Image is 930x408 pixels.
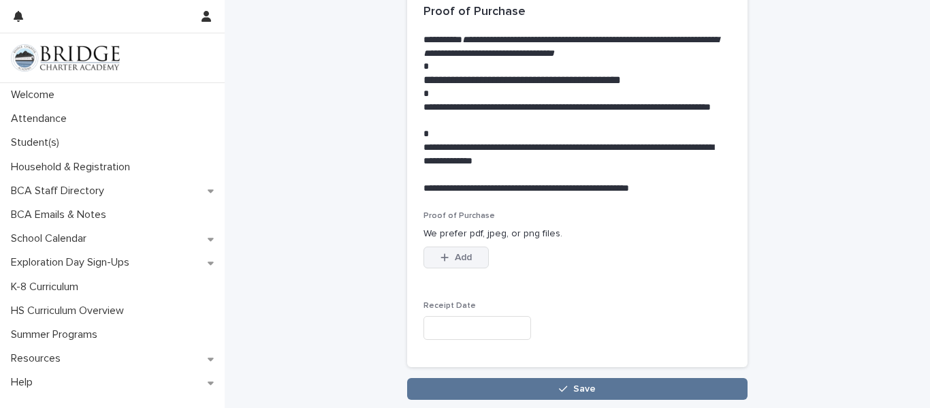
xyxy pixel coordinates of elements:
[5,304,135,317] p: HS Curriculum Overview
[423,247,489,268] button: Add
[5,89,65,101] p: Welcome
[5,232,97,245] p: School Calendar
[5,352,71,365] p: Resources
[423,5,526,20] h2: Proof of Purchase
[5,256,140,269] p: Exploration Day Sign-Ups
[5,161,141,174] p: Household & Registration
[5,376,44,389] p: Help
[573,384,596,394] span: Save
[423,212,495,220] span: Proof of Purchase
[5,112,78,125] p: Attendance
[5,208,117,221] p: BCA Emails & Notes
[5,281,89,294] p: K-8 Curriculum
[407,378,748,400] button: Save
[11,44,120,72] img: V1C1m3IdTEidaUdm9Hs0
[423,302,476,310] span: Receipt Date
[5,328,108,341] p: Summer Programs
[5,185,115,198] p: BCA Staff Directory
[5,136,70,149] p: Student(s)
[455,253,472,262] span: Add
[423,227,731,241] p: We prefer pdf, jpeg, or png files.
